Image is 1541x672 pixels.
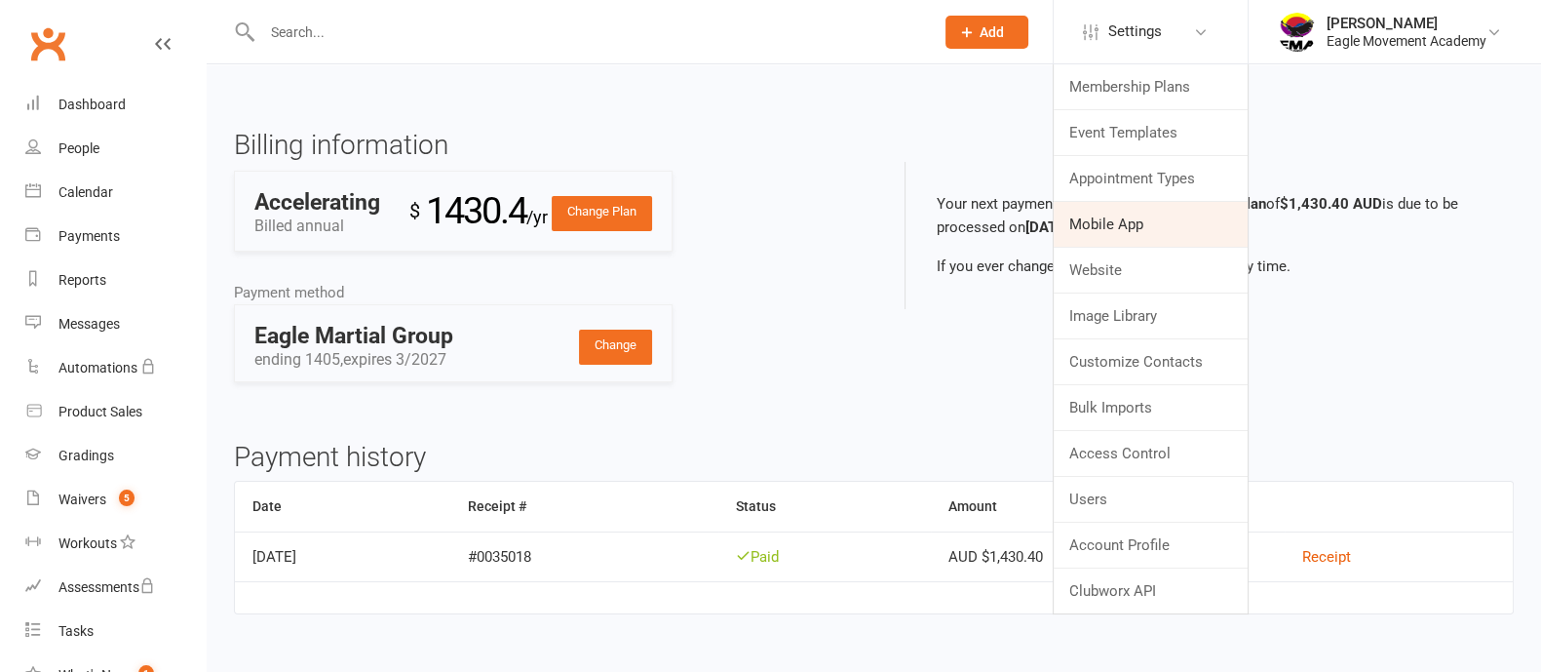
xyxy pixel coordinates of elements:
[1327,15,1486,32] div: [PERSON_NAME]
[119,490,135,506] span: 5
[58,228,120,244] div: Payments
[25,258,206,302] a: Reports
[234,131,860,161] h3: Billing information
[234,443,1514,473] h3: Payment history
[1025,218,1068,236] b: [DATE]
[58,623,94,639] div: Tasks
[235,482,450,532] th: Date
[1054,385,1248,430] a: Bulk Imports
[718,482,931,532] th: Status
[937,255,1483,278] p: If you ever change your mind, you can cancel any time.
[25,302,206,346] a: Messages
[25,215,206,258] a: Payments
[1054,64,1248,109] a: Membership Plans
[25,171,206,215] a: Calendar
[25,127,206,171] a: People
[25,566,206,610] a: Assessments
[937,192,1483,239] p: Your next payment for the annual of is due to be processed on .
[1054,431,1248,476] a: Access Control
[256,19,920,46] input: Search...
[58,579,155,595] div: Assessments
[235,532,450,581] td: [DATE]
[58,404,142,419] div: Product Sales
[58,492,106,507] div: Waivers
[409,199,418,222] sup: $
[58,184,113,200] div: Calendar
[58,535,117,551] div: Workouts
[58,448,114,463] div: Gradings
[1280,195,1382,213] b: $1,430.40 AUD
[1054,569,1248,613] a: Clubworx API
[58,316,120,332] div: Messages
[1054,523,1248,568] a: Account Profile
[25,434,206,478] a: Gradings
[931,482,1285,532] th: Amount
[25,478,206,522] a: Waivers 5
[1054,248,1248,293] a: Website
[1278,13,1317,52] img: thumb_image1738070096.png
[552,196,652,231] a: Change Plan
[58,272,106,288] div: Reports
[579,330,652,365] a: Change
[450,482,718,532] th: Receipt #
[25,610,206,653] a: Tasks
[58,97,126,112] div: Dashboard
[1108,10,1162,54] span: Settings
[254,350,446,369] span: ending 1405,
[1054,202,1248,247] a: Mobile App
[25,522,206,566] a: Workouts
[25,346,206,390] a: Automations
[25,390,206,434] a: Product Sales
[58,140,99,156] div: People
[25,83,206,127] a: Dashboard
[23,20,72,68] a: Clubworx
[1054,110,1248,155] a: Event Templates
[526,207,548,227] span: /yr
[254,325,623,347] div: Eagle Martial Group
[254,191,380,214] div: Accelerating
[1054,477,1248,522] a: Users
[1302,548,1351,566] a: Receipt
[234,281,860,304] div: Payment method
[945,16,1028,49] button: Add
[343,350,446,369] span: expires 3/2027
[980,24,1004,40] span: Add
[1054,294,1248,338] a: Image Library
[1054,339,1248,384] a: Customize Contacts
[931,532,1285,581] td: AUD $1,430.40
[1327,32,1486,50] div: Eagle Movement Academy
[409,181,548,241] div: 1430.4
[58,360,137,376] div: Automations
[1054,156,1248,201] a: Appointment Types
[254,191,409,239] div: Billed annual
[718,532,931,581] td: Paid
[450,532,718,581] td: #0035018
